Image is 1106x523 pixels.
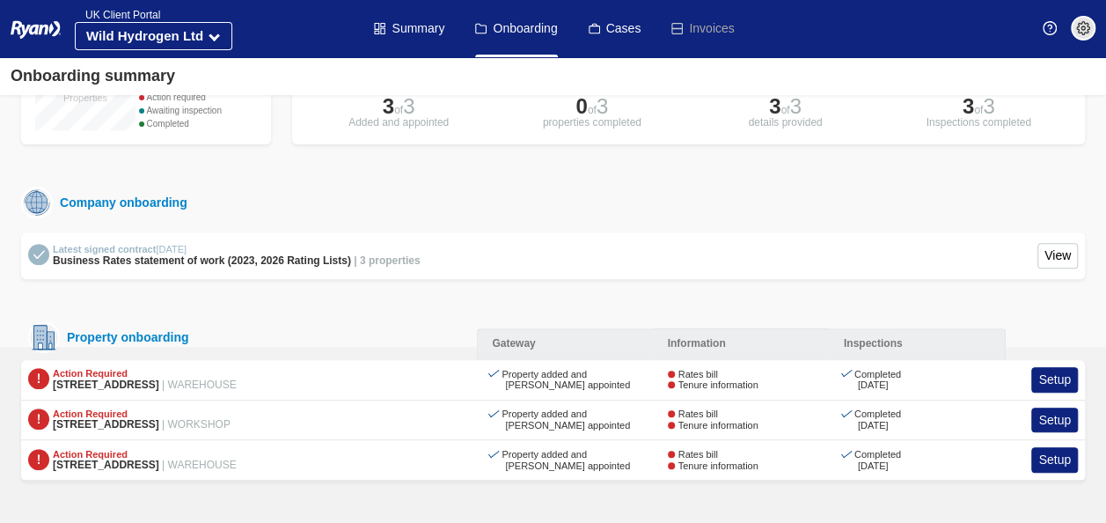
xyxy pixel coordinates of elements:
div: Action required [139,91,257,104]
span: 3 [383,94,394,118]
span: [STREET_ADDRESS] [53,379,159,391]
div: Property added and [PERSON_NAME] appointed [491,449,639,471]
div: Property onboarding [60,330,188,344]
span: UK Client Portal [75,9,160,21]
span: | WORKSHOP [162,418,231,431]
div: Rates bill [668,369,758,380]
div: Completed [844,409,901,431]
span: | 3 properties [354,254,420,267]
span: 3 [963,94,974,118]
span: 3 [769,94,780,118]
div: Tenure information [668,379,758,391]
span: | WAREHOUSE [162,459,237,471]
div: Action Required [53,368,237,379]
div: Inspections completed [886,117,1071,128]
a: Setup [1031,367,1078,393]
div: Company onboarding [53,194,187,212]
div: Awaiting inspection [139,104,257,117]
span: Business Rates statement of work (2023, 2026 Rating Lists) [53,254,351,267]
div: Completed [844,369,901,391]
div: Property added and [PERSON_NAME] appointed [491,409,639,431]
span: 0 [575,94,587,118]
div: Latest signed contract [53,244,421,255]
span: [STREET_ADDRESS] [53,418,159,431]
span: 3 [789,94,801,118]
time: [DATE] [858,379,889,390]
div: Tenure information [668,420,758,431]
div: details provided [693,117,878,128]
img: Help [1043,21,1057,35]
a: Setup [1031,408,1078,433]
div: Rates bill [668,449,758,460]
span: 3 [597,94,608,118]
div: Completed [139,117,257,130]
div: Completed [844,449,901,471]
span: | WAREHOUSE [162,379,237,391]
span: 3 [403,94,414,118]
div: Property added and [PERSON_NAME] appointed [491,369,639,391]
time: [DATE] [858,460,889,471]
div: of [500,96,685,117]
div: Inspections [830,328,1006,360]
time: [DATE] [858,420,889,431]
div: Information [654,328,830,360]
div: Onboarding summary [11,64,175,88]
a: Setup [1031,447,1078,473]
strong: Wild Hydrogen Ltd [86,28,203,43]
div: Added and appointed [306,117,491,128]
div: Tenure information [668,460,758,472]
div: Action Required [53,409,231,420]
div: properties completed [500,117,685,128]
div: of [693,96,878,117]
div: of [306,96,491,117]
div: Gateway [477,328,653,360]
span: 3 [983,94,994,118]
img: settings [1076,21,1090,35]
div: Rates bill [668,409,758,420]
a: View [1037,243,1078,269]
span: [STREET_ADDRESS] [53,459,159,471]
div: Action Required [53,449,237,460]
div: of [886,96,1071,117]
button: Wild Hydrogen Ltd [75,22,232,50]
time: [DATE] [156,244,187,254]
